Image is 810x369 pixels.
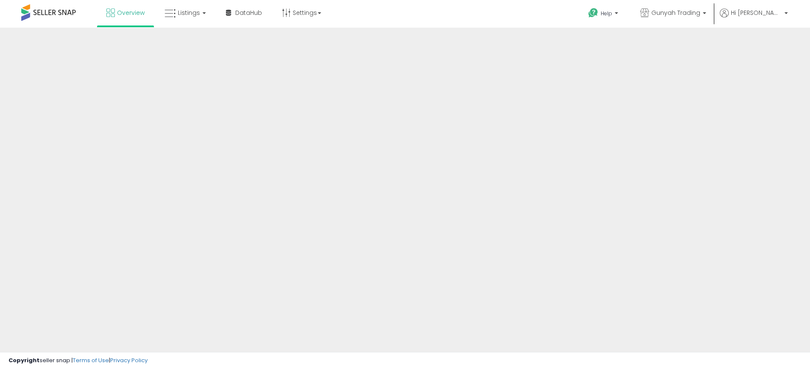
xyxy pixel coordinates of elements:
[235,9,262,17] span: DataHub
[117,9,145,17] span: Overview
[731,9,782,17] span: Hi [PERSON_NAME]
[178,9,200,17] span: Listings
[588,8,599,18] i: Get Help
[9,357,148,365] div: seller snap | |
[651,9,700,17] span: Gunyah Trading
[9,356,40,364] strong: Copyright
[73,356,109,364] a: Terms of Use
[601,10,612,17] span: Help
[110,356,148,364] a: Privacy Policy
[720,9,788,28] a: Hi [PERSON_NAME]
[582,1,627,28] a: Help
